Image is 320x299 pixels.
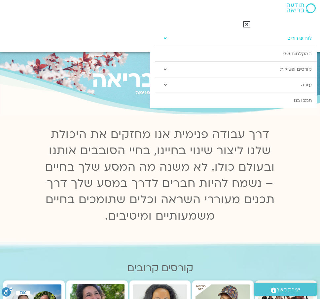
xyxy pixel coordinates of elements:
[254,283,317,296] a: יצירת קשר
[287,3,316,13] img: תודעה בריאה
[150,93,317,108] a: תמכו בנו
[155,77,317,93] a: עזרה
[155,31,317,46] a: לוח שידורים
[3,262,317,274] h2: קורסים קרובים
[155,46,317,62] a: ההקלטות שלי
[276,285,300,294] span: יצירת קשר
[42,126,278,224] p: דרך עבודה פנימית אנו מחזקים את היכולת שלנו ליצור שינוי בחיינו, בחיי הסובבים אותנו ובעולם כולו. לא...
[155,62,317,77] a: קורסים ופעילות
